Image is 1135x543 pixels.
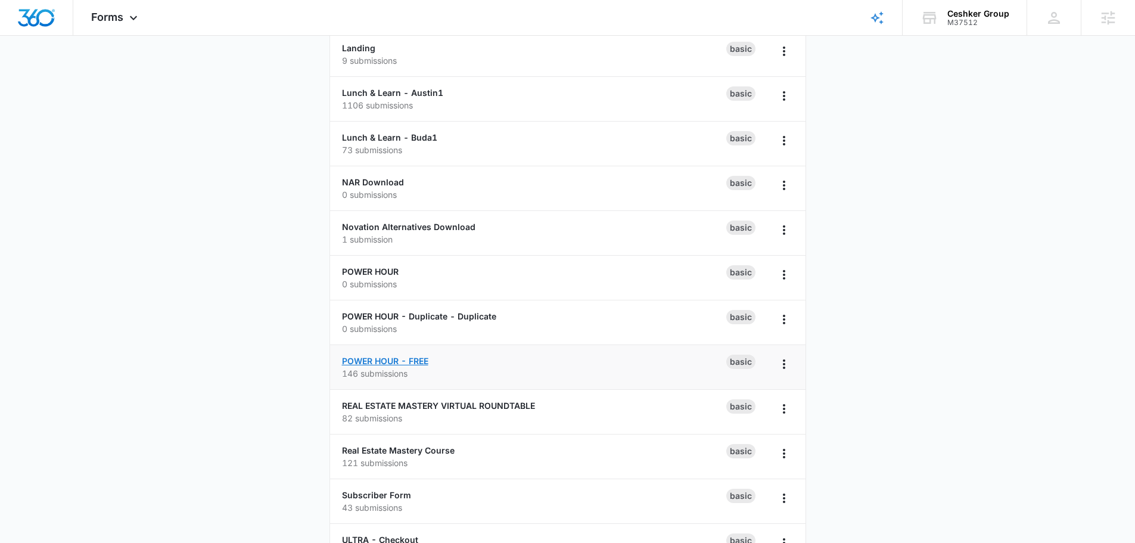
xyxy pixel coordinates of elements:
[947,9,1009,18] div: account name
[726,86,755,101] div: Basic
[726,42,755,56] div: Basic
[342,356,428,366] a: POWER HOUR - FREE
[342,222,475,232] a: Novation Alternatives Download
[775,221,794,240] button: Overflow Menu
[342,43,375,53] a: Landing
[775,355,794,374] button: Overflow Menu
[726,176,755,190] div: Basic
[342,490,411,500] a: Subscriber Form
[775,176,794,195] button: Overflow Menu
[775,489,794,508] button: Overflow Menu
[342,412,726,424] p: 82 submissions
[726,221,755,235] div: Basic
[775,265,794,284] button: Overflow Menu
[91,11,123,23] span: Forms
[342,278,726,290] p: 0 submissions
[775,310,794,329] button: Overflow Menu
[775,444,794,463] button: Overflow Menu
[342,445,455,455] a: Real Estate Mastery Course
[775,42,794,61] button: Overflow Menu
[342,401,535,411] a: REAL ESTATE MASTERY VIRTUAL ROUNDTABLE
[342,266,399,277] a: POWER HOUR
[726,310,755,324] div: Basic
[342,457,726,469] p: 121 submissions
[726,489,755,503] div: Basic
[342,367,726,380] p: 146 submissions
[726,399,755,414] div: Basic
[342,322,726,335] p: 0 submissions
[775,131,794,150] button: Overflow Menu
[342,177,404,187] a: NAR Download
[342,188,726,201] p: 0 submissions
[726,444,755,458] div: Basic
[342,132,437,142] a: Lunch & Learn - Buda1
[726,131,755,145] div: Basic
[775,399,794,418] button: Overflow Menu
[726,265,755,280] div: Basic
[342,144,726,156] p: 73 submissions
[726,355,755,369] div: Basic
[775,86,794,106] button: Overflow Menu
[342,233,726,246] p: 1 submission
[342,54,726,67] p: 9 submissions
[342,311,496,321] a: POWER HOUR - Duplicate - Duplicate
[947,18,1009,27] div: account id
[342,88,443,98] a: Lunch & Learn - Austin1
[342,501,726,514] p: 43 submissions
[342,99,726,111] p: 1106 submissions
